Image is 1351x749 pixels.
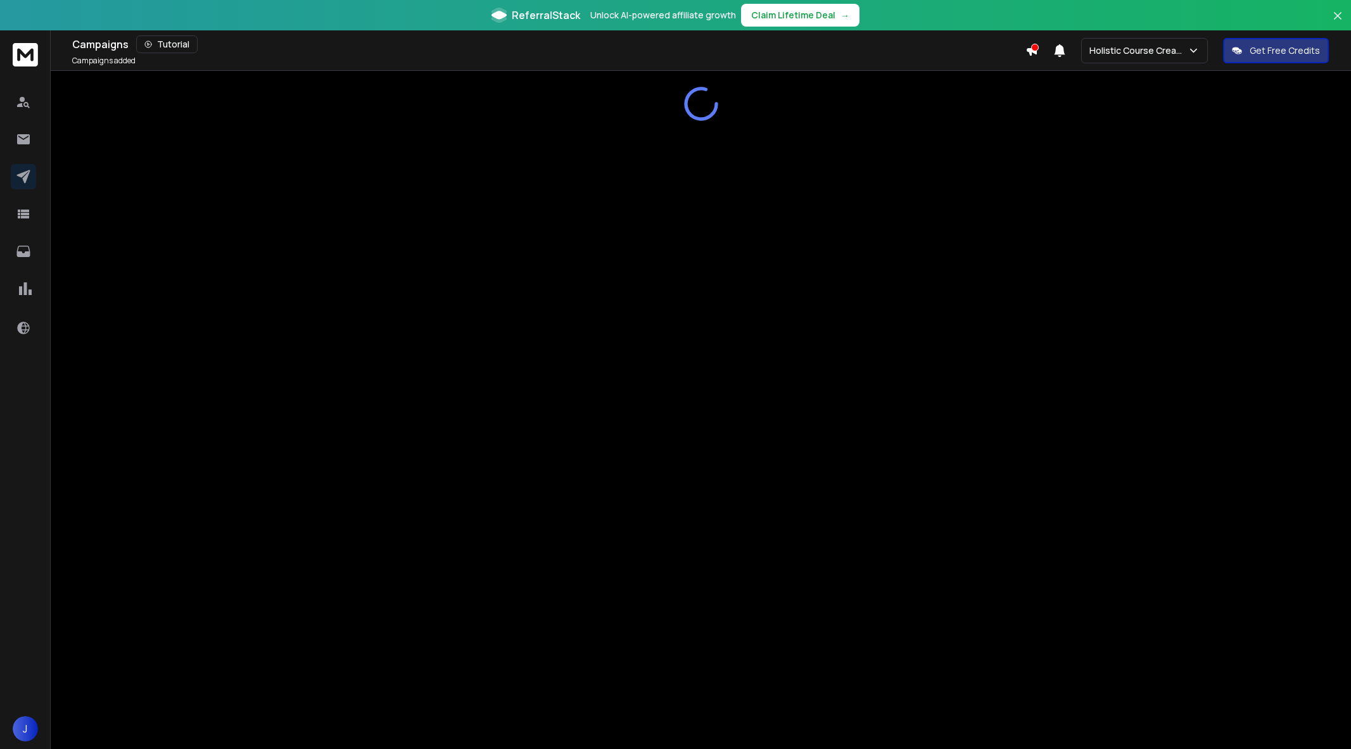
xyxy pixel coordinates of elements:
button: Tutorial [136,35,198,53]
span: → [840,9,849,22]
button: J [13,716,38,741]
button: Claim Lifetime Deal→ [741,4,859,27]
span: ReferralStack [512,8,580,23]
p: Get Free Credits [1250,44,1320,57]
div: Campaigns [72,35,1025,53]
button: Close banner [1329,8,1346,38]
p: Holistic Course Creator [1089,44,1188,57]
p: Unlock AI-powered affiliate growth [590,9,736,22]
p: Campaigns added [72,56,136,66]
button: Get Free Credits [1223,38,1329,63]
